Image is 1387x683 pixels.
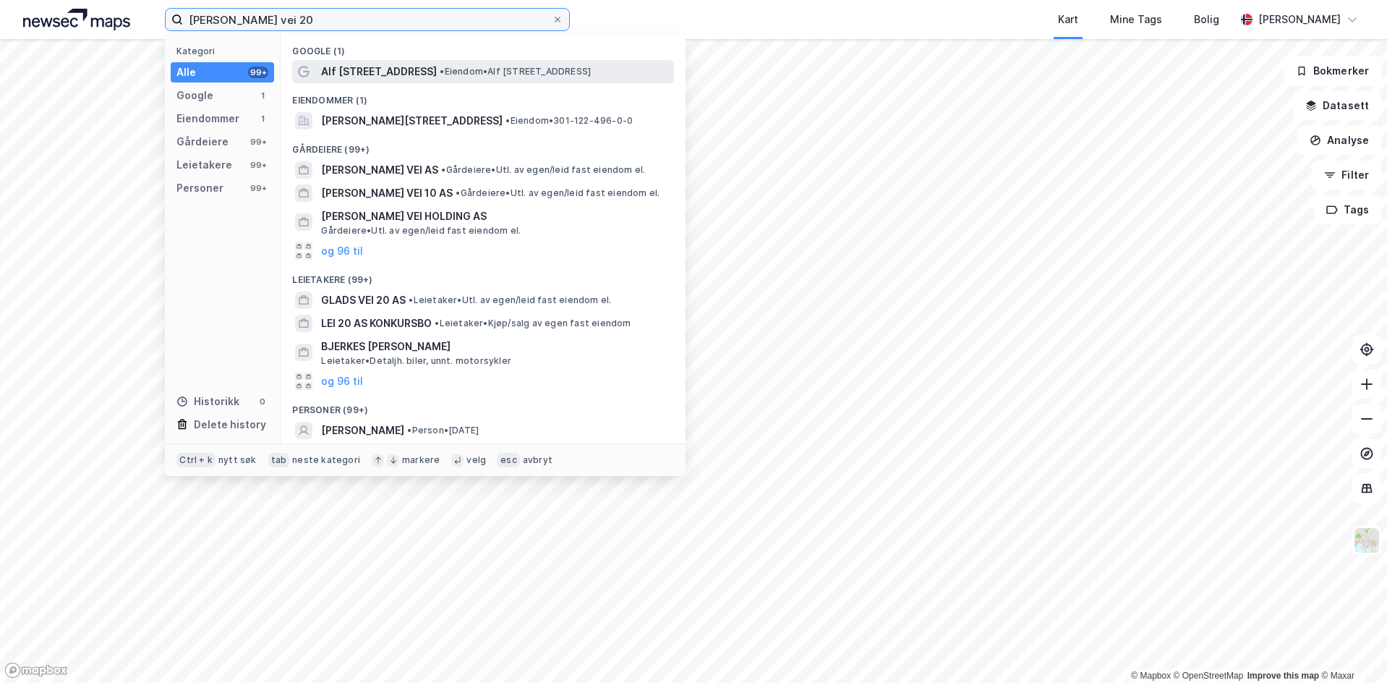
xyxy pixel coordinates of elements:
[409,294,413,305] span: •
[466,454,486,466] div: velg
[257,90,268,101] div: 1
[1284,56,1381,85] button: Bokmerker
[321,355,511,367] span: Leietaker • Detaljh. biler, unnt. motorsykler
[1194,11,1219,28] div: Bolig
[176,64,196,81] div: Alle
[281,34,686,60] div: Google (1)
[321,112,503,130] span: [PERSON_NAME][STREET_ADDRESS]
[257,396,268,407] div: 0
[456,187,460,198] span: •
[1314,195,1381,224] button: Tags
[248,67,268,78] div: 99+
[176,156,232,174] div: Leietakere
[441,164,445,175] span: •
[176,87,213,104] div: Google
[1174,671,1244,681] a: OpenStreetMap
[1293,91,1381,120] button: Datasett
[292,454,360,466] div: neste kategori
[440,66,444,77] span: •
[1353,527,1380,554] img: Z
[176,453,215,467] div: Ctrl + k
[281,393,686,419] div: Personer (99+)
[176,393,239,410] div: Historikk
[321,184,453,202] span: [PERSON_NAME] VEI 10 AS
[321,315,432,332] span: LEI 20 AS KONKURSBO
[505,115,510,126] span: •
[441,164,645,176] span: Gårdeiere • Utl. av egen/leid fast eiendom el.
[456,187,660,199] span: Gårdeiere • Utl. av egen/leid fast eiendom el.
[248,182,268,194] div: 99+
[281,132,686,158] div: Gårdeiere (99+)
[523,454,552,466] div: avbryt
[498,453,520,467] div: esc
[321,225,521,237] span: Gårdeiere • Utl. av egen/leid fast eiendom el.
[321,242,363,260] button: og 96 til
[321,161,438,179] span: [PERSON_NAME] VEI AS
[1247,671,1319,681] a: Improve this map
[505,115,633,127] span: Eiendom • 301-122-496-0-0
[402,454,440,466] div: markere
[176,133,229,150] div: Gårdeiere
[176,46,274,56] div: Kategori
[281,83,686,109] div: Eiendommer (1)
[1110,11,1162,28] div: Mine Tags
[321,422,404,439] span: [PERSON_NAME]
[176,179,223,197] div: Personer
[407,425,411,436] span: •
[218,454,257,466] div: nytt søk
[435,318,439,328] span: •
[1058,11,1078,28] div: Kart
[281,263,686,289] div: Leietakere (99+)
[409,294,611,306] span: Leietaker • Utl. av egen/leid fast eiendom el.
[1312,161,1381,190] button: Filter
[257,113,268,124] div: 1
[248,136,268,148] div: 99+
[1315,614,1387,683] iframe: Chat Widget
[268,453,290,467] div: tab
[440,66,591,77] span: Eiendom • Alf [STREET_ADDRESS]
[321,63,437,80] span: Alf [STREET_ADDRESS]
[321,338,668,355] span: BJERKES [PERSON_NAME]
[321,292,406,309] span: GLADS VEI 20 AS
[435,318,631,329] span: Leietaker • Kjøp/salg av egen fast eiendom
[1131,671,1171,681] a: Mapbox
[23,9,130,30] img: logo.a4113a55bc3d86da70a041830d287a7e.svg
[321,373,363,390] button: og 96 til
[183,9,552,30] input: Søk på adresse, matrikkel, gårdeiere, leietakere eller personer
[1297,126,1381,155] button: Analyse
[176,110,239,127] div: Eiendommer
[248,159,268,171] div: 99+
[407,425,479,436] span: Person • [DATE]
[194,416,266,433] div: Delete history
[4,662,68,679] a: Mapbox homepage
[321,208,668,225] span: [PERSON_NAME] VEI HOLDING AS
[1258,11,1341,28] div: [PERSON_NAME]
